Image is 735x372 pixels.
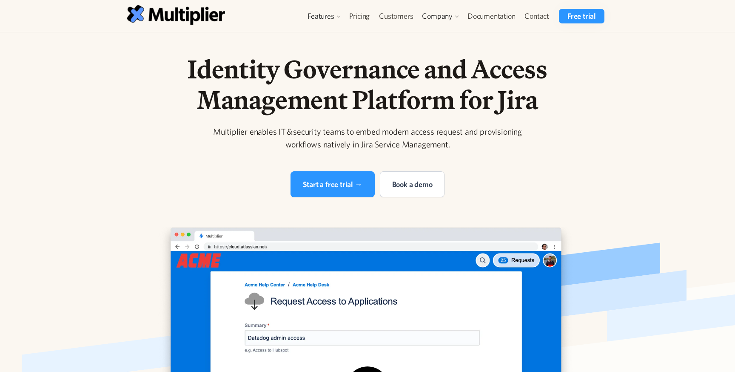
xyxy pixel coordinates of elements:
[374,9,418,23] a: Customers
[308,11,334,21] div: Features
[303,9,344,23] div: Features
[392,179,433,190] div: Book a demo
[520,9,554,23] a: Contact
[463,9,520,23] a: Documentation
[345,9,375,23] a: Pricing
[422,11,453,21] div: Company
[204,125,531,151] div: Multiplier enables IT & security teams to embed modern access request and provisioning workflows ...
[291,171,375,197] a: Start a free trial →
[559,9,604,23] a: Free trial
[418,9,463,23] div: Company
[303,179,362,190] div: Start a free trial →
[380,171,445,197] a: Book a demo
[150,54,585,115] h1: Identity Governance and Access Management Platform for Jira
